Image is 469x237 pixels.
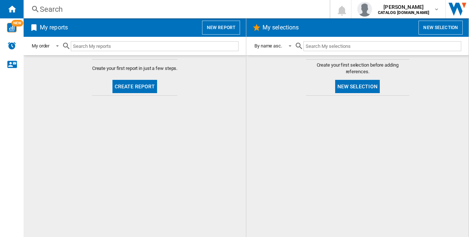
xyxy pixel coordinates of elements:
[7,23,17,32] img: wise-card.svg
[261,21,300,35] h2: My selections
[38,21,69,35] h2: My reports
[357,2,372,17] img: profile.jpg
[40,4,310,14] div: Search
[11,20,23,26] span: NEW
[378,10,429,15] b: CATALOG [DOMAIN_NAME]
[378,3,429,11] span: [PERSON_NAME]
[202,21,240,35] button: New report
[112,80,157,93] button: Create report
[303,41,461,51] input: Search My selections
[92,65,178,72] span: Create your first report in just a few steps.
[7,41,16,50] img: alerts-logo.svg
[306,62,409,75] span: Create your first selection before adding references.
[71,41,239,51] input: Search My reports
[32,43,49,49] div: My order
[335,80,380,93] button: New selection
[254,43,282,49] div: By name asc.
[418,21,463,35] button: New selection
